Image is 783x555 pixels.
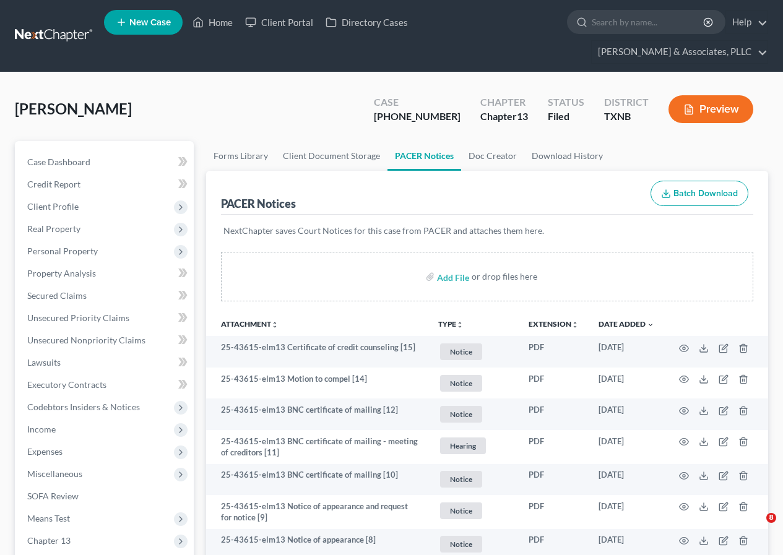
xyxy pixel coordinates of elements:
iframe: Intercom live chat [741,513,771,543]
i: unfold_more [271,321,279,329]
span: Real Property [27,223,80,234]
div: or drop files here [472,270,537,283]
span: Means Test [27,513,70,523]
span: 8 [766,513,776,523]
button: Batch Download [651,181,748,207]
span: Notice [440,502,482,519]
td: 25-43615-elm13 BNC certificate of mailing [12] [206,398,428,430]
span: Lawsuits [27,357,61,368]
a: Notice [438,501,509,521]
span: Unsecured Nonpriority Claims [27,335,145,345]
span: 13 [517,110,528,122]
span: Notice [440,536,482,553]
a: Notice [438,373,509,394]
td: [DATE] [589,464,664,496]
a: Property Analysis [17,262,194,285]
a: Unsecured Priority Claims [17,307,194,329]
a: Notice [438,534,509,554]
span: Expenses [27,446,63,457]
span: Miscellaneous [27,468,82,479]
a: Extensionunfold_more [529,319,579,329]
a: SOFA Review [17,485,194,507]
div: Status [548,95,584,110]
td: 25-43615-elm13 BNC certificate of mailing - meeting of creditors [11] [206,430,428,464]
span: Notice [440,471,482,488]
td: [DATE] [589,430,664,464]
span: Personal Property [27,246,98,256]
input: Search by name... [592,11,705,33]
span: Batch Download [673,188,738,199]
a: Notice [438,342,509,362]
a: Download History [524,141,610,171]
span: Codebtors Insiders & Notices [27,402,140,412]
span: Credit Report [27,179,80,189]
div: Chapter [480,110,528,124]
span: Executory Contracts [27,379,106,390]
a: Home [186,11,239,33]
span: Income [27,424,56,434]
a: Directory Cases [319,11,414,33]
a: Executory Contracts [17,374,194,396]
div: Filed [548,110,584,124]
td: [DATE] [589,368,664,399]
td: PDF [519,430,589,464]
td: 25-43615-elm13 Notice of appearance and request for notice [9] [206,495,428,529]
a: Credit Report [17,173,194,196]
button: TYPEunfold_more [438,321,464,329]
div: Case [374,95,461,110]
div: TXNB [604,110,649,124]
i: unfold_more [456,321,464,329]
a: Client Document Storage [275,141,387,171]
a: Hearing [438,436,509,456]
i: expand_more [647,321,654,329]
td: PDF [519,398,589,430]
a: Notice [438,469,509,489]
div: [PHONE_NUMBER] [374,110,461,124]
a: Forms Library [206,141,275,171]
span: Property Analysis [27,268,96,278]
a: Date Added expand_more [599,319,654,329]
span: New Case [129,18,171,27]
a: Case Dashboard [17,151,194,173]
span: Chapter 13 [27,535,71,546]
div: Chapter [480,95,528,110]
td: PDF [519,368,589,399]
i: unfold_more [571,321,579,329]
span: Unsecured Priority Claims [27,312,129,323]
span: SOFA Review [27,491,79,501]
td: PDF [519,336,589,368]
span: Case Dashboard [27,157,90,167]
a: Client Portal [239,11,319,33]
div: District [604,95,649,110]
a: Unsecured Nonpriority Claims [17,329,194,351]
div: PACER Notices [221,196,296,211]
td: PDF [519,495,589,529]
a: Attachmentunfold_more [221,319,279,329]
td: [DATE] [589,336,664,368]
p: NextChapter saves Court Notices for this case from PACER and attaches them here. [223,225,751,237]
a: PACER Notices [387,141,461,171]
button: Preview [668,95,753,123]
a: Doc Creator [461,141,524,171]
span: [PERSON_NAME] [15,100,132,118]
span: Notice [440,406,482,423]
td: 25-43615-elm13 Certificate of credit counseling [15] [206,336,428,368]
a: Notice [438,404,509,424]
span: Secured Claims [27,290,87,301]
a: Secured Claims [17,285,194,307]
span: Hearing [440,437,486,454]
span: Client Profile [27,201,79,212]
td: PDF [519,464,589,496]
td: 25-43615-elm13 BNC certificate of mailing [10] [206,464,428,496]
td: [DATE] [589,495,664,529]
a: Lawsuits [17,351,194,374]
a: Help [726,11,768,33]
span: Notice [440,343,482,360]
a: [PERSON_NAME] & Associates, PLLC [592,41,768,63]
td: [DATE] [589,398,664,430]
td: 25-43615-elm13 Motion to compel [14] [206,368,428,399]
span: Notice [440,375,482,392]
